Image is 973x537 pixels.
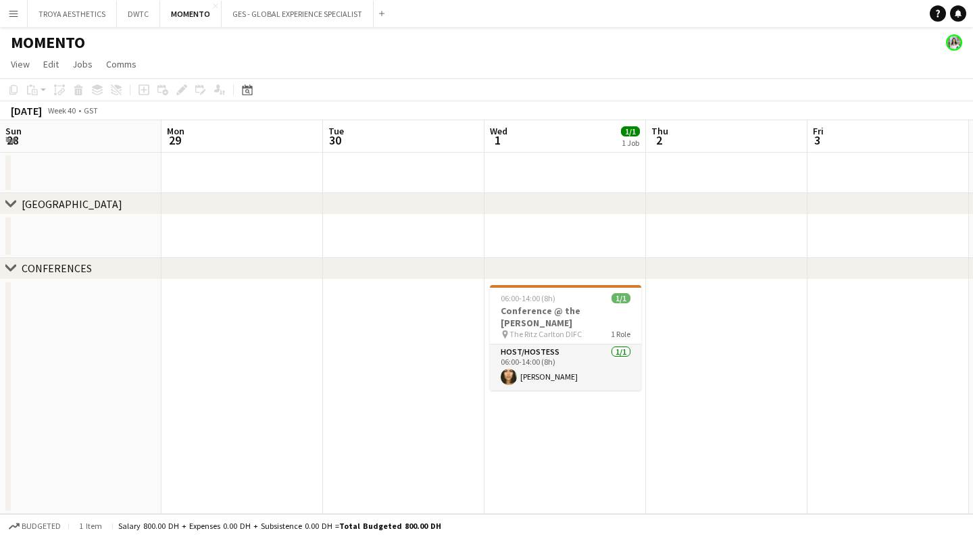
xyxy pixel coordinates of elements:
[11,104,42,118] div: [DATE]
[101,55,142,73] a: Comms
[490,305,641,329] h3: Conference @ the [PERSON_NAME]
[813,125,824,137] span: Fri
[649,132,668,148] span: 2
[74,521,107,531] span: 1 item
[28,1,117,27] button: TROYA AESTHETICS
[117,1,160,27] button: DWTC
[651,125,668,137] span: Thu
[612,293,630,303] span: 1/1
[11,58,30,70] span: View
[621,126,640,136] span: 1/1
[167,125,184,137] span: Mon
[165,132,184,148] span: 29
[622,138,639,148] div: 1 Job
[22,197,122,211] div: [GEOGRAPHIC_DATA]
[160,1,222,27] button: MOMENTO
[84,105,98,116] div: GST
[11,32,85,53] h1: MOMENTO
[38,55,64,73] a: Edit
[611,329,630,339] span: 1 Role
[72,58,93,70] span: Jobs
[7,519,63,534] button: Budgeted
[328,125,344,137] span: Tue
[22,521,61,531] span: Budgeted
[488,132,507,148] span: 1
[118,521,441,531] div: Salary 800.00 DH + Expenses 0.00 DH + Subsistence 0.00 DH =
[490,344,641,390] app-card-role: Host/Hostess1/106:00-14:00 (8h)[PERSON_NAME]
[5,55,35,73] a: View
[5,125,22,137] span: Sun
[326,132,344,148] span: 30
[946,34,962,51] app-user-avatar: Maristela Scott
[67,55,98,73] a: Jobs
[222,1,374,27] button: GES - GLOBAL EXPERIENCE SPECIALIST
[22,261,92,275] div: CONFERENCES
[3,132,22,148] span: 28
[43,58,59,70] span: Edit
[45,105,78,116] span: Week 40
[106,58,136,70] span: Comms
[339,521,441,531] span: Total Budgeted 800.00 DH
[509,329,582,339] span: The Ritz Carlton DIFC
[490,125,507,137] span: Wed
[490,285,641,390] app-job-card: 06:00-14:00 (8h)1/1Conference @ the [PERSON_NAME] The Ritz Carlton DIFC1 RoleHost/Hostess1/106:00...
[501,293,555,303] span: 06:00-14:00 (8h)
[811,132,824,148] span: 3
